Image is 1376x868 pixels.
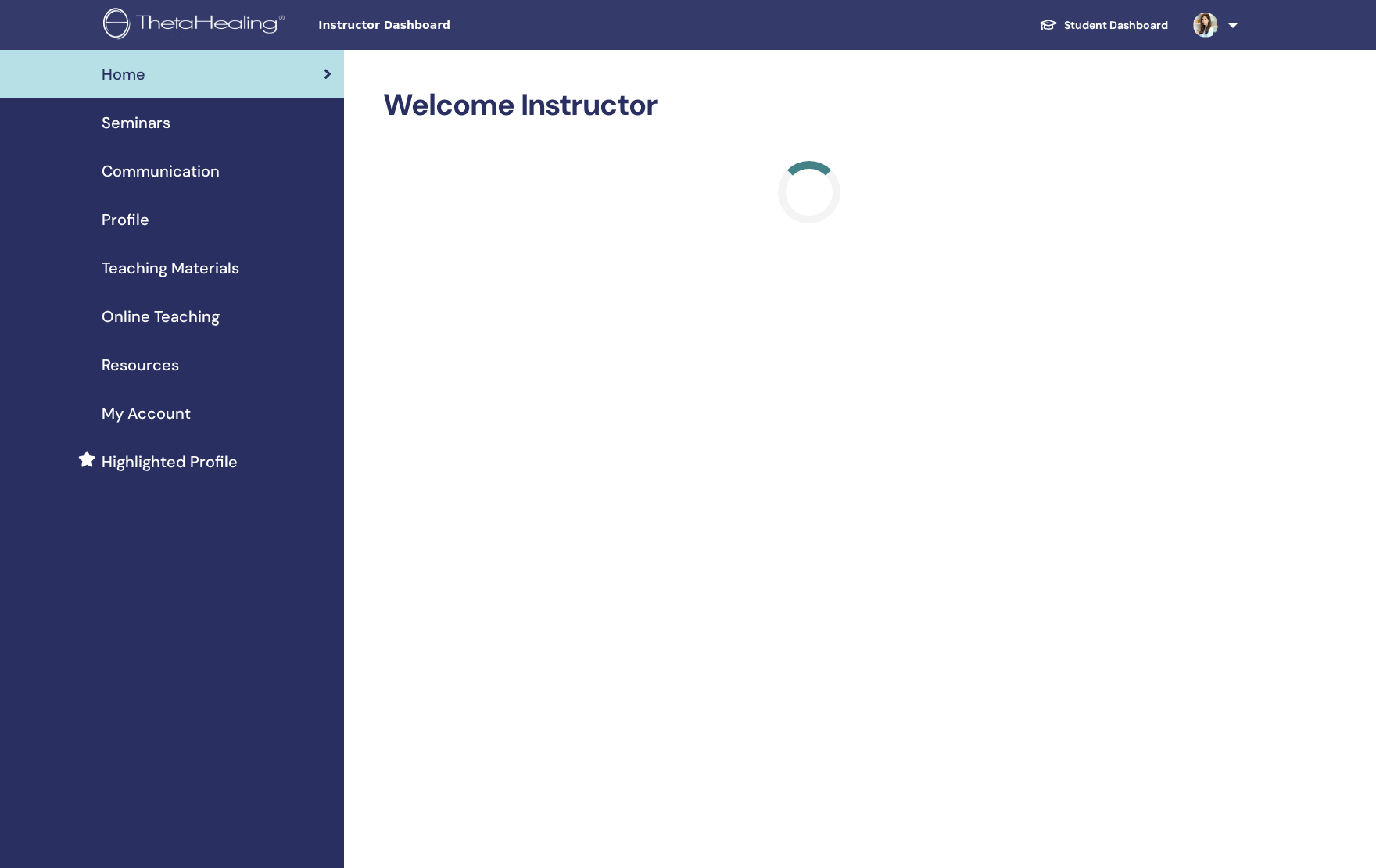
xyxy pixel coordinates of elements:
img: default.jpg [1193,13,1218,38]
span: Communication [102,159,220,183]
h2: Welcome Instructor [383,88,1235,123]
img: graduation-cap-white.svg [1039,18,1058,31]
span: My Account [102,402,191,425]
img: logo.png [103,8,290,43]
span: Seminars [102,111,170,134]
span: Highlighted Profile [102,450,238,473]
span: Profile [102,208,149,231]
span: Teaching Materials [102,256,239,280]
span: Online Teaching [102,305,220,328]
span: Home [102,63,145,86]
span: Resources [102,353,179,377]
span: Instructor Dashboard [318,17,553,34]
a: Student Dashboard [1027,11,1181,40]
